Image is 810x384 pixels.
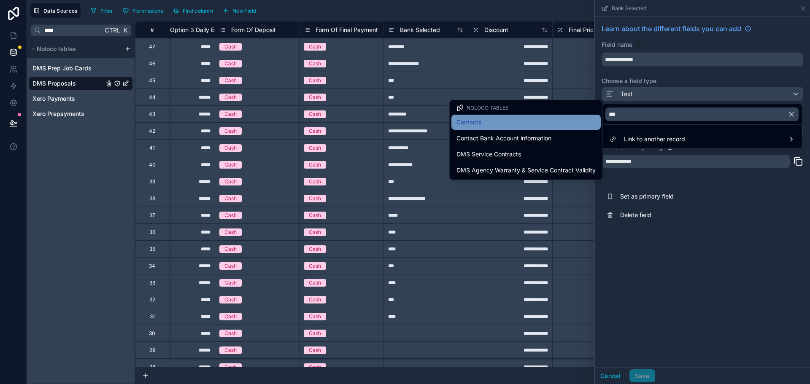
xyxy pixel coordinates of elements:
div: Cash [309,60,321,67]
div: Cash [224,313,237,320]
button: Permissions [119,4,166,17]
div: Cash [224,77,237,84]
div: 28 [149,364,155,371]
div: Cash [224,212,237,219]
button: Find column [170,4,216,17]
div: 34 [149,263,155,269]
span: Permissions [132,8,163,14]
span: New field [232,8,256,14]
span: DMS Agency Warranty & Service Contract Validity [456,165,596,175]
div: Cash [224,60,237,67]
span: K [122,27,128,33]
span: Ctrl [104,25,121,35]
span: Form Of Deposit [231,26,276,34]
div: Cash [309,43,321,51]
span: Filter [100,8,113,14]
div: Cash [224,43,237,51]
div: 43 [149,111,155,118]
div: Cash [224,228,237,236]
div: 45 [149,77,155,84]
span: Noloco tables [467,105,509,111]
div: Cash [309,262,321,270]
span: Contact Bank Account information [456,133,551,143]
span: Discount [484,26,508,34]
div: 29 [149,347,155,354]
div: 39 [149,178,155,185]
div: Cash [224,127,237,135]
div: Cash [224,110,237,118]
span: Finance Option 3 Daily Equivalent [147,26,240,34]
div: 47 [149,43,155,50]
div: Cash [309,346,321,354]
div: Cash [309,279,321,287]
span: Bank Selected [400,26,440,34]
div: 46 [149,60,155,67]
div: Cash [309,296,321,303]
span: Find column [183,8,213,14]
div: 40 [149,161,156,168]
div: Cash [309,127,321,135]
div: Cash [224,94,237,101]
span: DMS Service Contracts [456,149,521,159]
div: 36 [149,229,155,236]
div: Cash [309,212,321,219]
div: Cash [224,245,237,253]
div: Cash [224,144,237,152]
div: Cash [309,77,321,84]
div: 33 [149,279,155,286]
div: 44 [149,94,156,101]
div: Cash [224,178,237,185]
button: Filter [87,4,116,17]
div: Cash [224,262,237,270]
div: Cash [309,195,321,202]
span: Contacts [456,117,481,127]
div: 32 [149,296,155,303]
div: 38 [149,195,155,202]
div: 42 [149,128,155,134]
span: Final Price Incl VAT [569,26,621,34]
div: 41 [149,145,155,151]
div: Cash [309,161,321,169]
div: 35 [149,246,155,252]
div: Cash [224,363,237,371]
div: Cash [309,245,321,253]
button: New field [219,4,259,17]
div: Cash [309,94,321,101]
div: 37 [149,212,155,219]
div: Cash [309,144,321,152]
div: Cash [309,228,321,236]
div: Cash [309,330,321,337]
div: 31 [150,313,155,320]
div: Cash [309,178,321,185]
div: Cash [309,313,321,320]
div: Cash [224,296,237,303]
div: 30 [149,330,155,337]
a: Permissions [119,4,169,17]
div: Cash [224,195,237,202]
button: Data Sources [30,3,81,18]
span: Link to another record [624,134,685,144]
span: Data Sources [43,8,78,14]
div: Cash [224,346,237,354]
div: Cash [224,279,237,287]
span: Form Of Final Payment [316,26,378,34]
div: Cash [224,161,237,169]
div: Cash [224,330,237,337]
div: Cash [309,110,321,118]
div: Cash [309,363,321,371]
div: # [142,27,162,33]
